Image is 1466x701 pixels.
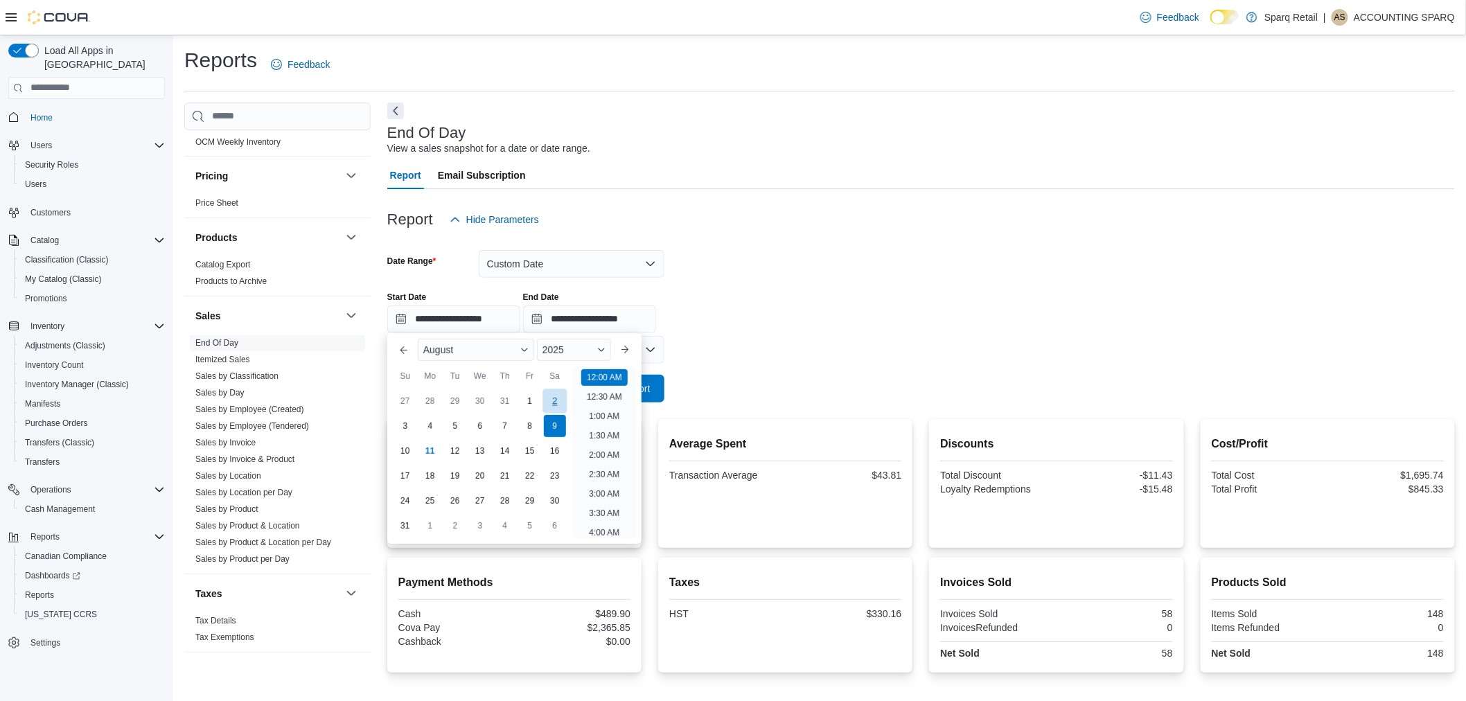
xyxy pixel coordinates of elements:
span: End Of Day [195,338,238,349]
div: Total Discount [940,470,1054,481]
div: day-21 [494,465,516,487]
a: My Catalog (Classic) [19,271,107,287]
span: Users [25,137,165,154]
li: 1:00 AM [583,408,625,425]
span: Inventory [30,321,64,332]
span: Inventory Count [19,357,165,373]
nav: Complex example [8,102,165,689]
li: 12:30 AM [581,389,628,405]
div: Su [394,365,416,387]
a: Sales by Location per Day [195,488,292,498]
div: Items Sold [1212,608,1325,619]
span: Settings [30,637,60,648]
div: 58 [1059,608,1173,619]
span: My Catalog (Classic) [19,271,165,287]
div: Invoices Sold [940,608,1054,619]
button: Adjustments (Classic) [14,336,170,355]
span: Sales by Day [195,388,245,399]
button: Next [387,103,404,119]
span: AS [1334,9,1345,26]
div: day-2 [444,515,466,537]
a: OCM Weekly Inventory [195,137,281,147]
div: day-30 [544,490,566,512]
span: Canadian Compliance [25,551,107,562]
span: Customers [30,207,71,218]
div: Loyalty Redemptions [940,483,1054,495]
a: Canadian Compliance [19,548,112,565]
div: day-30 [469,390,491,412]
a: Sales by Product per Day [195,555,290,565]
div: HST [669,608,783,619]
button: Classification (Classic) [14,250,170,269]
div: day-31 [494,390,516,412]
div: day-29 [444,390,466,412]
button: Reports [14,585,170,605]
div: Tu [444,365,466,387]
span: Sales by Location [195,471,261,482]
span: 2025 [542,344,564,355]
span: Transfers [19,454,165,470]
span: Sales by Classification [195,371,279,382]
input: Dark Mode [1210,10,1239,24]
span: Transfers (Classic) [25,437,94,448]
span: Reports [19,587,165,603]
a: Customers [25,204,76,221]
div: $2,365.85 [517,622,630,633]
input: Press the down key to enter a popover containing a calendar. Press the escape key to close the po... [387,305,520,333]
a: Sales by Employee (Created) [195,405,304,415]
button: Sales [195,309,340,323]
p: ACCOUNTING SPARQ [1354,9,1455,26]
span: Inventory Manager (Classic) [19,376,165,393]
li: 3:00 AM [583,486,625,502]
button: Operations [25,481,77,498]
span: Operations [30,484,71,495]
div: day-1 [419,515,441,537]
button: Reports [25,529,65,545]
span: Report [390,161,421,189]
input: Press the down key to open a popover containing a calendar. [523,305,656,333]
div: day-28 [494,490,516,512]
h3: Products [195,231,238,245]
span: Washington CCRS [19,606,165,623]
div: day-18 [419,465,441,487]
span: Sales by Location per Day [195,488,292,499]
h1: Reports [184,46,257,74]
button: Inventory [25,318,70,335]
div: day-7 [494,415,516,437]
button: Users [25,137,58,154]
span: Transfers (Classic) [19,434,165,451]
a: Inventory Manager (Classic) [19,376,134,393]
div: Cash [398,608,512,619]
h2: Average Spent [669,436,901,452]
span: Sales by Employee (Created) [195,405,304,416]
div: day-19 [444,465,466,487]
label: Date Range [387,256,436,267]
a: Users [19,176,52,193]
span: Classification (Classic) [25,254,109,265]
div: Total Cost [1212,470,1325,481]
span: Dashboards [25,570,80,581]
span: Inventory [25,318,165,335]
span: Security Roles [19,157,165,173]
span: Transfers [25,456,60,468]
a: Sales by Product & Location per Day [195,538,331,548]
a: Dashboards [14,566,170,585]
p: Sparq Retail [1264,9,1318,26]
span: Feedback [288,57,330,71]
span: Promotions [19,290,165,307]
div: -$15.48 [1059,483,1173,495]
h2: Discounts [940,436,1172,452]
div: day-10 [394,440,416,462]
a: End Of Day [195,339,238,348]
button: Open list of options [645,344,656,355]
button: Purchase Orders [14,414,170,433]
div: ACCOUNTING SPARQ [1332,9,1348,26]
button: Inventory Manager (Classic) [14,375,170,394]
span: Email Subscription [438,161,526,189]
span: Sales by Product & Location per Day [195,538,331,549]
span: August [423,344,454,355]
span: Price Sheet [195,198,238,209]
a: Tax Details [195,616,236,626]
span: Customers [25,204,165,221]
